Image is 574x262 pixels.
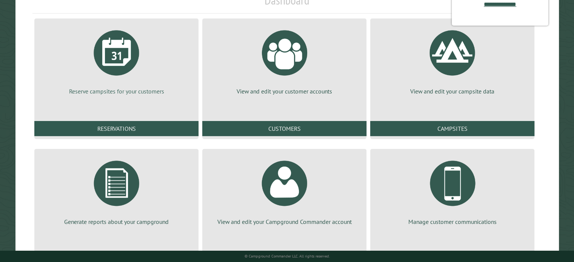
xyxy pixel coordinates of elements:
[43,218,189,226] p: Generate reports about your campground
[43,87,189,95] p: Reserve campsites for your customers
[211,87,357,95] p: View and edit your customer accounts
[202,121,366,136] a: Customers
[379,25,525,95] a: View and edit your campsite data
[211,218,357,226] p: View and edit your Campground Commander account
[43,25,189,95] a: Reserve campsites for your customers
[211,25,357,95] a: View and edit your customer accounts
[379,218,525,226] p: Manage customer communications
[245,254,330,259] small: © Campground Commander LLC. All rights reserved.
[379,87,525,95] p: View and edit your campsite data
[370,121,534,136] a: Campsites
[211,155,357,226] a: View and edit your Campground Commander account
[43,155,189,226] a: Generate reports about your campground
[379,155,525,226] a: Manage customer communications
[34,121,199,136] a: Reservations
